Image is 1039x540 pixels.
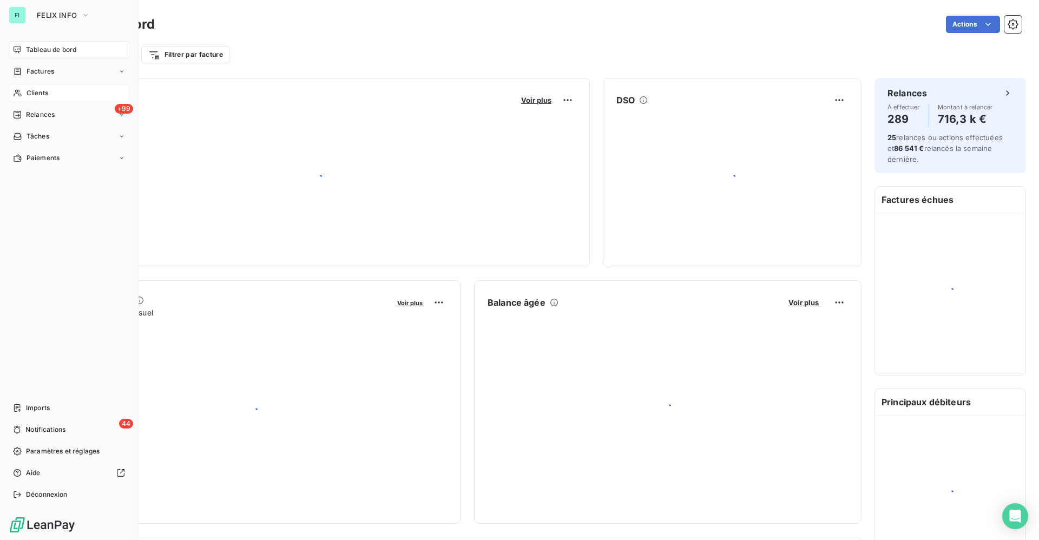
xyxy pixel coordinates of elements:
img: Logo LeanPay [9,516,76,534]
span: Factures [27,67,54,76]
h6: DSO [616,94,635,107]
span: Voir plus [521,96,551,104]
span: Paramètres et réglages [26,446,100,456]
div: Open Intercom Messenger [1002,503,1028,529]
h6: Principaux débiteurs [875,389,1025,415]
span: Relances [26,110,55,120]
span: Voir plus [788,298,819,307]
button: Voir plus [785,298,822,307]
span: À effectuer [887,104,920,110]
span: Paiements [27,153,60,163]
span: Chiffre d'affaires mensuel [61,307,390,318]
span: Voir plus [397,299,423,307]
span: Clients [27,88,48,98]
span: 44 [119,419,133,429]
button: Filtrer par facture [141,46,230,63]
span: Imports [26,403,50,413]
h6: Factures échues [875,187,1025,213]
span: 25 [887,133,896,142]
span: Tâches [27,131,49,141]
span: FELIX INFO [37,11,77,19]
h6: Relances [887,87,927,100]
a: Aide [9,464,129,482]
div: FI [9,6,26,24]
span: Aide [26,468,41,478]
span: Tableau de bord [26,45,76,55]
button: Actions [946,16,1000,33]
span: +99 [115,104,133,114]
button: Voir plus [518,95,555,105]
span: Notifications [25,425,65,434]
button: Voir plus [394,298,426,307]
span: Montant à relancer [938,104,993,110]
span: relances ou actions effectuées et relancés la semaine dernière. [887,133,1003,163]
h4: 289 [887,110,920,128]
h6: Balance âgée [488,296,545,309]
span: 86 541 € [894,144,924,153]
h4: 716,3 k € [938,110,993,128]
span: Déconnexion [26,490,68,499]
